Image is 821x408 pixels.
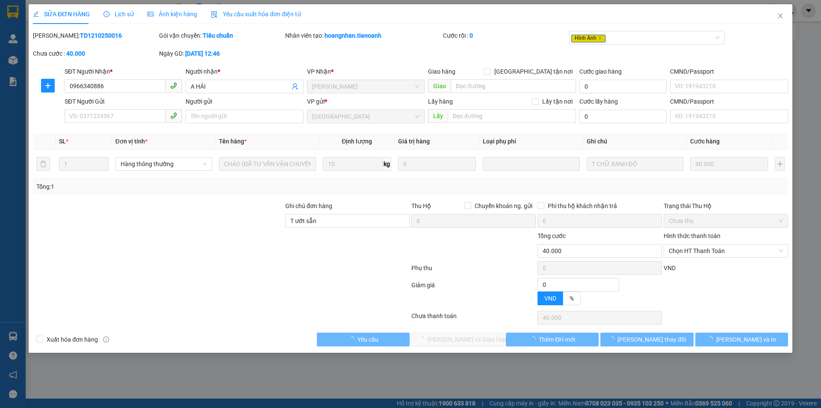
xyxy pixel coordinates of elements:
span: edit [33,11,39,17]
span: Thêm ĐH mới [539,335,575,344]
span: Yêu cầu [357,335,378,344]
div: Người nhận [186,67,303,76]
span: Hình Ảnh [571,35,605,42]
div: Nhân viên tạo: [285,31,441,40]
span: Tổng cước [537,232,566,239]
div: SĐT Người Nhận [65,67,182,76]
span: Chọn HT Thanh Toán [669,244,783,257]
div: Tổng: 1 [36,182,317,191]
span: Giao hàng [428,68,455,75]
span: VP Nhận [307,68,331,75]
div: Gói vận chuyển: [159,31,284,40]
input: 0 [398,157,476,171]
b: 40.000 [66,50,85,57]
div: Cước rồi : [443,31,567,40]
div: SĐT Người Gửi [65,97,182,106]
span: [GEOGRAPHIC_DATA] tận nơi [491,67,576,76]
div: Trạng thái Thu Hộ [664,201,788,211]
div: Chưa cước : [33,49,157,58]
div: Phụ thu [410,263,537,278]
div: Người gửi [186,97,303,106]
span: loading [348,336,357,342]
span: Thu Hộ [411,203,431,209]
span: Lấy [428,109,448,123]
button: Yêu cầu [317,333,410,346]
span: Cước hàng [690,138,720,145]
span: kg [383,157,391,171]
span: Phí thu hộ khách nhận trả [544,201,620,211]
span: Chưa thu [669,214,783,227]
span: % [570,295,574,302]
span: clock-circle [103,11,109,17]
label: Ghi chú đơn hàng [285,203,332,209]
input: 0 [690,157,768,171]
span: phone [170,82,177,89]
button: [PERSON_NAME] và Giao hàng [411,333,504,346]
span: Chuyển khoản ng. gửi [471,201,536,211]
div: CMND/Passport [670,67,788,76]
span: Thủ Đức [312,110,419,123]
input: Cước lấy hàng [579,110,667,123]
span: Cư Kuin [312,80,419,93]
th: Loại phụ phí [479,133,583,150]
span: Xuất hóa đơn hàng [43,335,101,344]
img: icon [211,11,218,18]
div: [PERSON_NAME]: [33,31,157,40]
span: info-circle [103,337,109,342]
b: [DATE] 12:46 [185,50,220,57]
span: Lấy hàng [428,98,453,105]
span: [PERSON_NAME] thay đổi [617,335,686,344]
label: Hình thức thanh toán [664,232,721,239]
span: Định lượng [342,138,372,145]
input: Cước giao hàng [579,80,667,93]
span: Lịch sử [103,11,134,18]
span: loading [608,336,617,342]
span: VND [664,265,676,271]
span: [PERSON_NAME] và In [716,335,776,344]
span: Giá trị hàng [398,138,430,145]
button: plus [41,79,55,92]
input: Ghi chú đơn hàng [285,214,410,228]
span: close [777,12,784,19]
button: delete [36,157,50,171]
span: Giao [428,79,451,93]
span: SL [59,138,66,145]
b: hoangnhan.tienoanh [325,32,381,39]
button: Thêm ĐH mới [506,333,599,346]
input: Dọc đường [451,79,576,93]
div: Giảm giá [410,280,537,309]
span: Tên hàng [219,138,247,145]
button: [PERSON_NAME] và In [695,333,788,346]
button: [PERSON_NAME] thay đổi [600,333,693,346]
label: Cước lấy hàng [579,98,618,105]
span: Hàng thông thường [121,158,207,170]
div: Ngày GD: [159,49,284,58]
span: loading [529,336,539,342]
span: close [598,36,602,40]
div: CMND/Passport [670,97,788,106]
button: Close [768,4,792,28]
span: SỬA ĐƠN HÀNG [33,11,90,18]
b: 0 [470,32,473,39]
div: Chưa thanh toán [410,311,537,326]
b: Tiêu chuẩn [203,32,233,39]
b: TD1210250016 [80,32,122,39]
span: VND [544,295,556,302]
span: picture [148,11,154,17]
button: plus [775,157,784,171]
span: Đơn vị tính [115,138,148,145]
div: VP gửi [307,97,425,106]
span: phone [170,112,177,119]
span: loading [707,336,716,342]
input: VD: Bàn, Ghế [219,157,316,171]
span: user-add [292,83,298,90]
th: Ghi chú [583,133,687,150]
span: Ảnh kiện hàng [148,11,197,18]
input: Ghi Chú [587,157,683,171]
input: Dọc đường [448,109,576,123]
span: Lấy tận nơi [539,97,576,106]
span: Yêu cầu xuất hóa đơn điện tử [211,11,301,18]
label: Cước giao hàng [579,68,622,75]
span: plus [41,82,54,89]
